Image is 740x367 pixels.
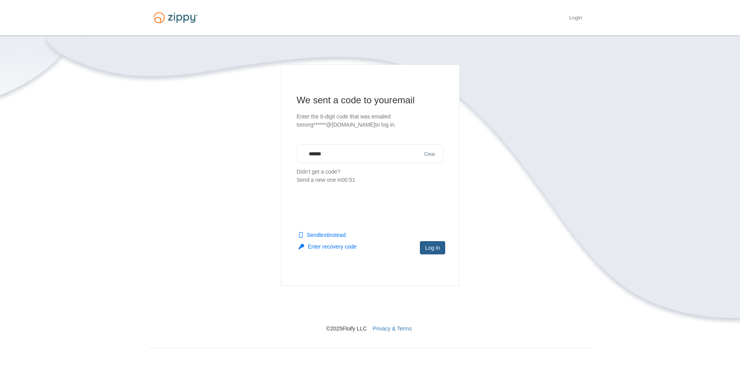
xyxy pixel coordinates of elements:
[373,325,412,332] a: Privacy & Terms
[299,243,357,250] button: Enter recovery code
[149,9,202,27] img: Logo
[297,94,444,106] h1: We sent a code to your email
[422,151,438,158] button: Clear
[297,168,444,184] p: Didn't get a code?
[569,15,582,23] a: Login
[297,176,444,184] div: Send a new one in 00:51
[297,113,444,129] p: Enter the 6-digit code that was emailed to morg******@[DOMAIN_NAME] to log in.
[149,286,592,332] nav: © 2025 Floify LLC
[299,231,346,239] button: Sendtextinstead
[420,241,445,254] button: Log in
